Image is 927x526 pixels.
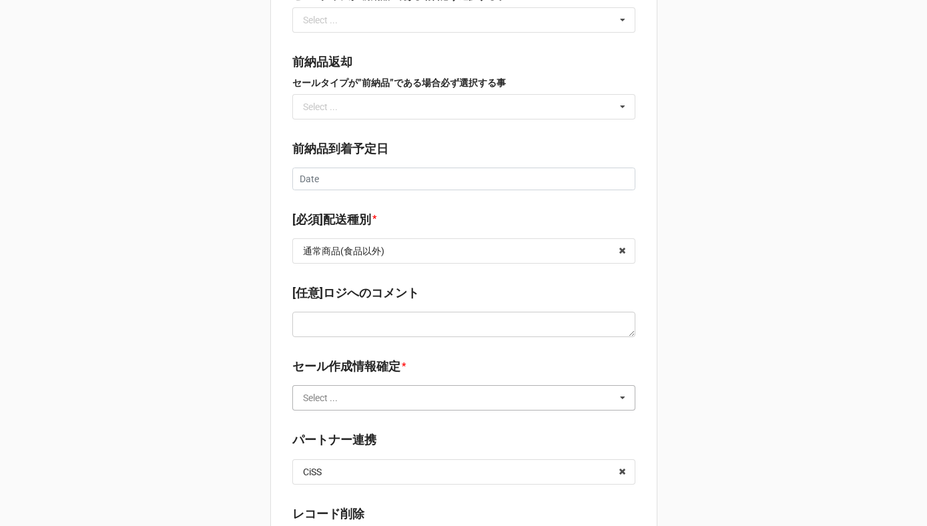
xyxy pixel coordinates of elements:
[303,102,338,111] div: Select ...
[292,505,364,523] label: レコード削除
[292,140,388,158] label: 前納品到着予定日
[292,357,400,376] label: セール作成情報確定
[292,431,376,449] label: パートナー連携
[292,77,506,88] strong: セールタイプが”前納品”である場合必ず選択する事
[292,53,352,71] label: 前納品返却
[292,168,635,190] input: Date
[303,467,322,477] div: CiSS
[303,15,338,25] div: Select ...
[292,210,371,229] label: [必須]配送種別
[303,246,384,256] div: 通常商品(食品以外)
[292,284,419,302] label: [任意]ロジへのコメント
[303,393,338,403] div: Select ...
